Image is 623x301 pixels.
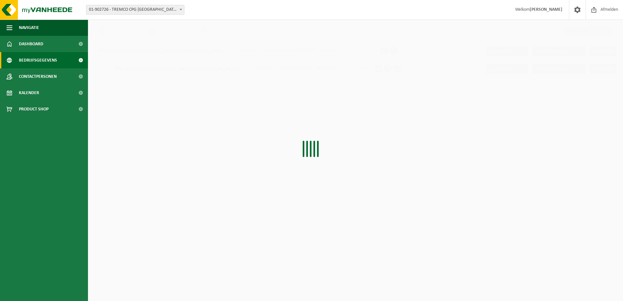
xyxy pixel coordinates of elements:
[86,5,184,15] span: 01-902726 - TREMCO CPG BELGIUM NV - TIELT
[490,66,515,72] span: Afvalstoffen
[19,52,57,68] span: Bedrijfsgegevens
[565,27,613,36] span: Alleen actief
[92,43,230,59] span: TREMCO CPG [GEOGRAPHIC_DATA] [GEOGRAPHIC_DATA]
[199,26,228,36] li: Vlarema
[590,64,616,74] a: Details
[486,46,528,56] a: Afvalstoffen 1
[86,5,184,14] span: 01-902726 - TREMCO CPG BELGIUM NV - TIELT
[98,26,144,36] li: Business Partner
[490,49,515,54] span: Afvalstoffen
[564,26,613,36] span: Alleen actief
[91,43,380,59] div: 01-902726 | [PERSON_NAME][STREET_ADDRESS] |
[345,48,373,53] span: 0403.812.285
[575,46,585,56] span: 6
[19,20,39,36] span: Navigatie
[19,101,49,117] span: Product Shop
[518,46,528,56] span: 1
[339,66,368,71] span: 0403.131.703
[19,36,43,52] span: Dashboard
[108,61,374,77] div: 01-000375 | HENRI [STREET_ADDRESS] |
[536,49,572,54] span: Contactpersonen
[518,64,528,74] span: 5
[19,68,57,85] span: Contactpersonen
[533,64,585,74] a: Contactpersonen 7
[536,66,572,72] span: Contactpersonen
[593,66,608,72] span: Details
[149,26,195,36] li: Producent naam
[593,49,608,54] span: Details
[19,85,39,101] span: Kalender
[590,46,616,56] a: Details
[108,61,246,77] span: TREMCO CPG [GEOGRAPHIC_DATA] [GEOGRAPHIC_DATA]
[530,7,562,12] strong: [PERSON_NAME]
[533,46,585,56] a: Contactpersonen 6
[575,64,585,74] span: 7
[486,64,528,74] a: Afvalstoffen 5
